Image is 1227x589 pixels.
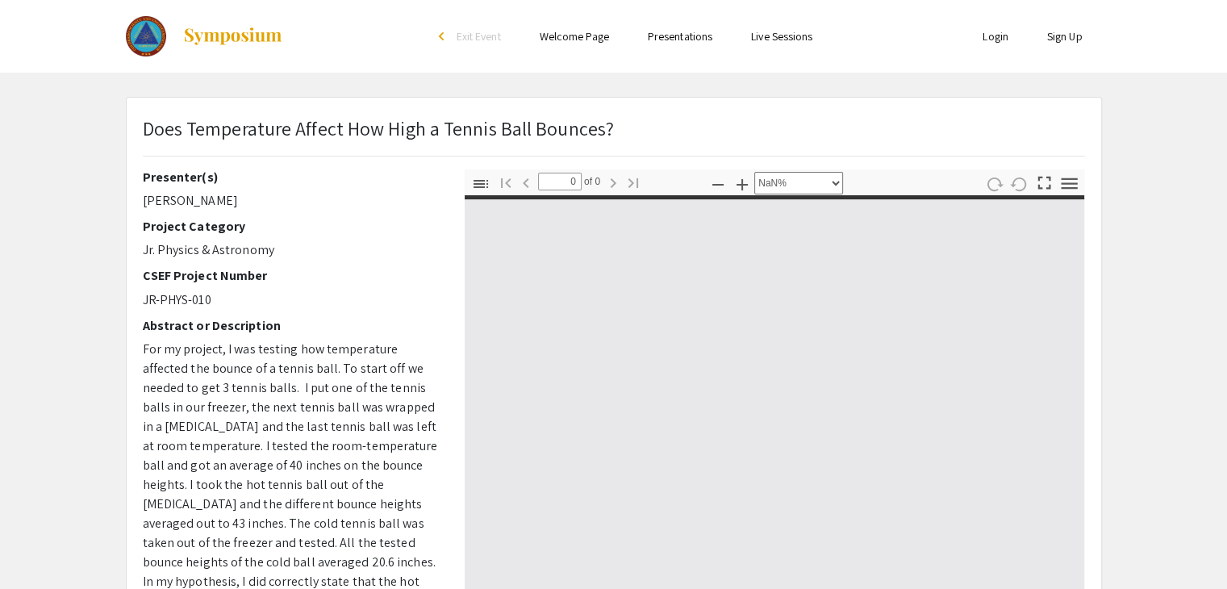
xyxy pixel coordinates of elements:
span: of 0 [582,173,601,190]
h2: Abstract or Description [143,318,440,333]
button: Toggle Sidebar [467,172,495,195]
h2: Project Category [143,219,440,234]
img: Symposium by ForagerOne [182,27,283,46]
a: The 2023 Colorado Science & Engineering Fair [126,16,284,56]
button: Go to Last Page [620,170,647,194]
div: arrow_back_ios [439,31,449,41]
p: [PERSON_NAME] [143,191,440,211]
button: Zoom Out [704,172,732,195]
a: Sign Up [1047,29,1083,44]
img: The 2023 Colorado Science & Engineering Fair [126,16,167,56]
p: Jr. Physics & Astronomy [143,240,440,260]
button: Previous Page [512,170,540,194]
button: Next Page [599,170,627,194]
p: JR-PHYS-010 [143,290,440,310]
a: Login [983,29,1008,44]
button: Tools [1055,172,1083,195]
a: Welcome Page [540,29,609,44]
h2: CSEF Project Number [143,268,440,283]
select: Zoom [754,172,843,194]
h2: Presenter(s) [143,169,440,185]
a: Live Sessions [751,29,812,44]
button: Rotate Clockwise [980,172,1008,195]
span: Exit Event [457,29,501,44]
button: Rotate Counterclockwise [1005,172,1033,195]
input: Page [538,173,582,190]
button: Go to First Page [492,170,520,194]
button: Zoom In [728,172,756,195]
p: Does Temperature Affect How High a Tennis Ball Bounces? [143,114,615,143]
button: Switch to Presentation Mode [1030,169,1058,193]
iframe: Chat [12,516,69,577]
a: Presentations [648,29,712,44]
